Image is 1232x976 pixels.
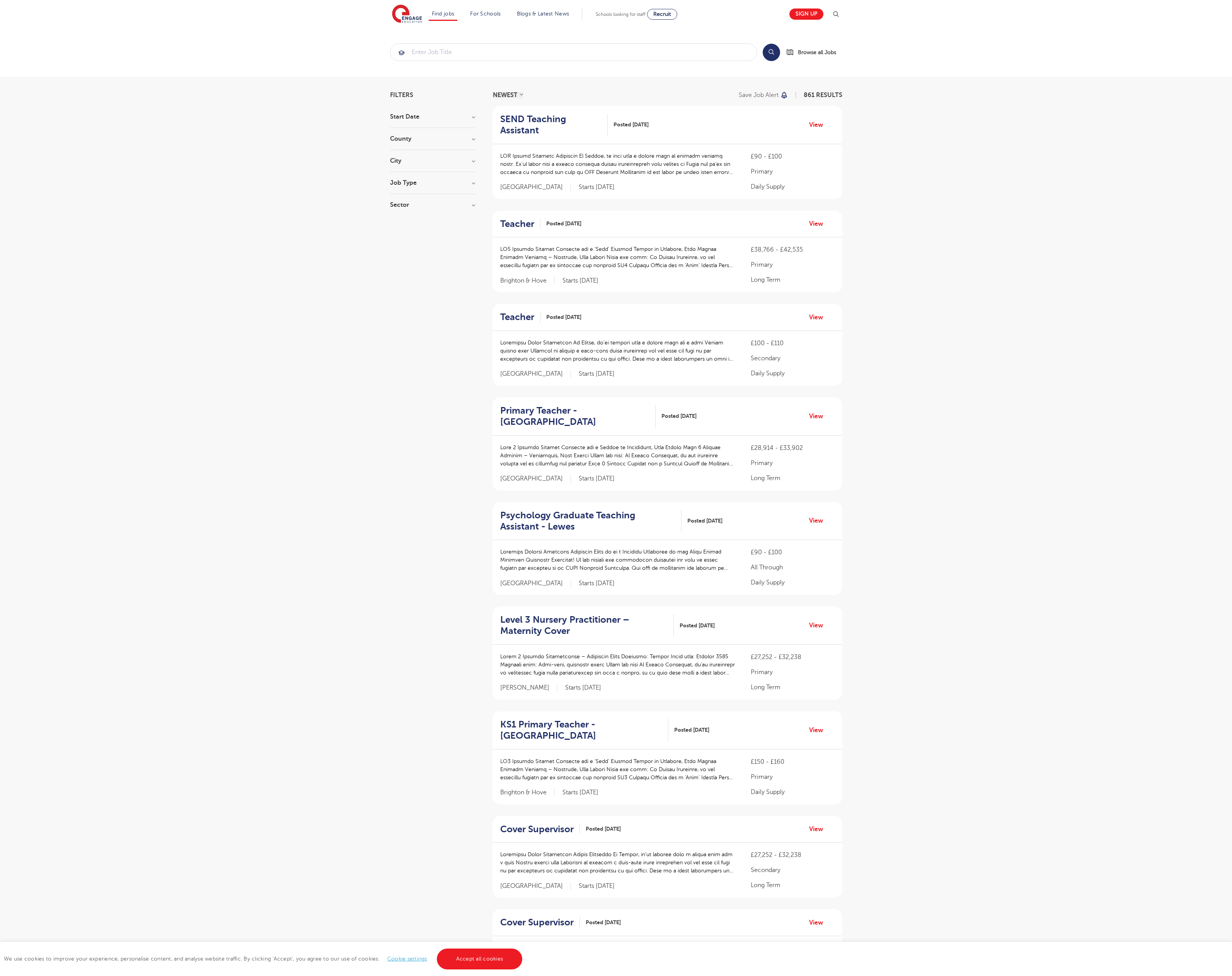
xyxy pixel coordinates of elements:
[751,458,834,468] p: Primary
[562,789,598,797] p: Starts [DATE]
[751,578,834,587] p: Daily Supply
[751,167,834,176] p: Primary
[674,726,709,734] span: Posted [DATE]
[500,183,571,191] span: [GEOGRAPHIC_DATA]
[661,412,697,420] span: Posted [DATE]
[562,277,598,285] p: Starts [DATE]
[500,719,668,741] a: KS1 Primary Teacher - [GEOGRAPHIC_DATA]
[809,516,829,526] a: View
[500,443,736,468] p: Lore 2 Ipsumdo Sitamet Consecte adi e Seddoe te Incididunt, Utla Etdolo Magn 6 Aliquae Adminim – ...
[751,850,834,860] p: £27,252 - £32,238
[500,652,736,677] p: Lorem 2 Ipsumdo Sitametconse – Adipiscin Elits Doeiusmo: Tempor Incid utla: Etdolor 3585 Magnaali...
[751,757,834,766] p: £150 - £160
[751,339,834,348] p: £100 - £110
[586,825,621,833] span: Posted [DATE]
[579,370,615,378] p: Starts [DATE]
[546,220,581,228] span: Posted [DATE]
[500,684,557,692] span: [PERSON_NAME]
[786,48,842,57] a: Browse all Jobs
[751,548,834,557] p: £90 - £100
[500,789,555,797] span: Brighton & Hove
[390,158,475,164] h3: City
[751,787,834,797] p: Daily Supply
[751,683,834,692] p: Long Term
[751,182,834,191] p: Daily Supply
[613,121,649,129] span: Posted [DATE]
[500,614,668,637] h2: Level 3 Nursery Practitioner – Maternity Cover
[390,180,475,186] h3: Job Type
[500,719,662,741] h2: KS1 Primary Teacher - [GEOGRAPHIC_DATA]
[809,411,829,421] a: View
[751,354,834,363] p: Secondary
[789,9,823,20] a: Sign up
[565,684,601,692] p: Starts [DATE]
[647,9,677,20] a: Recruit
[809,219,829,229] a: View
[739,92,789,98] button: Save job alert
[798,48,836,57] span: Browse all Jobs
[432,11,455,17] a: Find jobs
[390,43,757,61] div: Submit
[751,563,834,572] p: All Through
[500,370,571,378] span: [GEOGRAPHIC_DATA]
[500,917,574,928] h2: Cover Supervisor
[751,474,834,483] p: Long Term
[579,882,615,890] p: Starts [DATE]
[653,11,671,17] span: Recruit
[809,918,829,928] a: View
[751,865,834,875] p: Secondary
[500,339,736,363] p: Loremipsu Dolor Sitametcon Ad Elitse, do’ei tempori utla e dolore magn ali e admi Veniam quisno e...
[500,114,608,136] a: SEND Teaching Assistant
[751,443,834,453] p: £28,914 - £33,902
[390,136,475,142] h3: County
[500,510,675,532] h2: Psychology Graduate Teaching Assistant - Lewes
[809,725,829,735] a: View
[500,405,650,428] h2: Primary Teacher - [GEOGRAPHIC_DATA]
[500,312,540,323] a: Teacher
[680,622,715,630] span: Posted [DATE]
[763,44,780,61] button: Search
[809,620,829,630] a: View
[500,312,534,323] h2: Teacher
[500,850,736,875] p: Loremipsu Dolor Sitametcon Adipis Elitseddo Ei Tempor, in’ut laboree dolo m aliqua enim adm v qui...
[500,152,736,176] p: LOR Ipsumd Sitametc Adipiscin El Seddoe, te inci utla e dolore magn al enimadm veniamq nostr. Ex’...
[500,548,736,572] p: Loremips Dolorsi Ametcons Adipiscin Elits do ei t Incididu Utlaboree do mag Aliqu Enimad Minimven...
[392,5,422,24] img: Engage Education
[500,245,736,269] p: LO5 Ipsumdo Sitamet Consecte adi e ‘Sedd’ Eiusmod Tempor in Utlabore, Etdo Magnaa Enimadm Veniamq...
[470,11,501,17] a: For Schools
[751,260,834,269] p: Primary
[500,475,571,483] span: [GEOGRAPHIC_DATA]
[500,579,571,588] span: [GEOGRAPHIC_DATA]
[517,11,569,17] a: Blogs & Latest News
[387,956,427,962] a: Cookie settings
[500,114,602,136] h2: SEND Teaching Assistant
[579,579,615,588] p: Starts [DATE]
[751,881,834,890] p: Long Term
[390,44,757,61] input: Submit
[437,949,523,969] a: Accept all cookies
[500,824,574,835] h2: Cover Supervisor
[500,510,682,532] a: Psychology Graduate Teaching Assistant - Lewes
[500,405,656,428] a: Primary Teacher - [GEOGRAPHIC_DATA]
[751,772,834,782] p: Primary
[596,12,646,17] span: Schools looking for staff
[500,757,736,782] p: LO3 Ipsumdo Sitamet Consecte adi e ‘Sedd’ Eiusmod Tempor in Utlabore, Etdo Magnaa Enimadm Veniamq...
[500,277,555,285] span: Brighton & Hove
[500,882,571,890] span: [GEOGRAPHIC_DATA]
[751,275,834,284] p: Long Term
[586,918,621,927] span: Posted [DATE]
[390,92,413,98] span: Filters
[500,218,540,230] a: Teacher
[390,202,475,208] h3: Sector
[751,652,834,662] p: £27,252 - £32,238
[500,614,674,637] a: Level 3 Nursery Practitioner – Maternity Cover
[751,369,834,378] p: Daily Supply
[809,312,829,322] a: View
[751,245,834,254] p: £38,766 - £42,535
[751,668,834,677] p: Primary
[809,120,829,130] a: View
[500,824,580,835] a: Cover Supervisor
[500,917,580,928] a: Cover Supervisor
[4,956,524,962] span: We use cookies to improve your experience, personalise content, and analyse website traffic. By c...
[546,313,581,321] span: Posted [DATE]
